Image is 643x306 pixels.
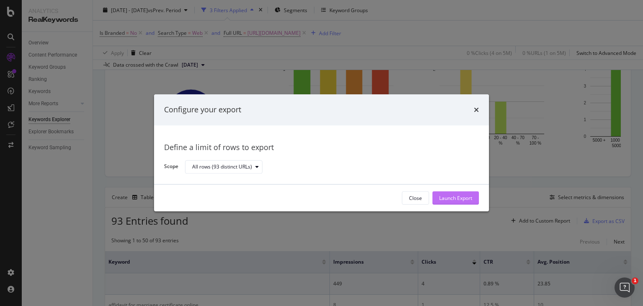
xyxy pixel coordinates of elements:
div: modal [154,94,489,211]
button: All rows (93 distinct URLs) [185,160,262,174]
button: Launch Export [432,192,479,205]
div: All rows (93 distinct URLs) [192,164,252,169]
div: Close [409,194,422,202]
iframe: Intercom live chat [615,277,635,298]
div: Configure your export [164,104,241,115]
button: Close [402,192,429,205]
span: 1 [632,277,638,284]
div: Launch Export [439,194,472,202]
div: Define a limit of rows to export [164,142,479,153]
div: times [474,104,479,115]
label: Scope [164,163,178,172]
